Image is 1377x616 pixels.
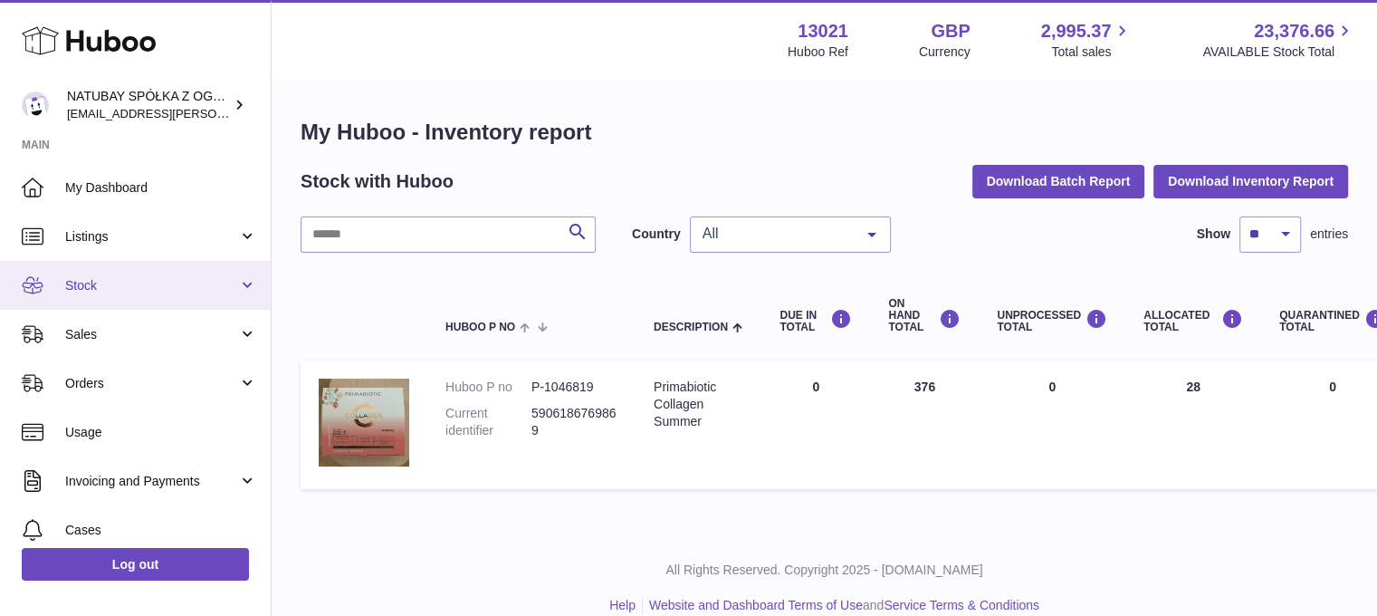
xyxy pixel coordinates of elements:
[931,19,970,43] strong: GBP
[649,598,863,612] a: Website and Dashboard Terms of Use
[919,43,971,61] div: Currency
[1041,19,1112,43] span: 2,995.37
[1202,43,1355,61] span: AVAILABLE Stock Total
[531,379,617,396] dd: P-1046819
[632,226,681,243] label: Country
[609,598,636,612] a: Help
[779,309,852,333] div: DUE IN TOTAL
[1329,380,1336,394] span: 0
[22,548,249,581] a: Log out
[301,118,1348,147] h1: My Huboo - Inventory report
[1143,309,1243,333] div: ALLOCATED Total
[65,228,238,245] span: Listings
[1153,165,1348,197] button: Download Inventory Report
[761,361,870,489] td: 0
[788,43,848,61] div: Huboo Ref
[979,361,1125,489] td: 0
[531,405,617,439] dd: 5906186769869
[972,165,1145,197] button: Download Batch Report
[22,91,49,119] img: kacper.antkowski@natubay.pl
[1125,361,1261,489] td: 28
[888,298,961,334] div: ON HAND Total
[1310,226,1348,243] span: entries
[445,322,515,333] span: Huboo P no
[1254,19,1334,43] span: 23,376.66
[67,88,230,122] div: NATUBAY SPÓŁKA Z OGRANICZONĄ ODPOWIEDZIALNOŚCIĄ
[67,106,363,120] span: [EMAIL_ADDRESS][PERSON_NAME][DOMAIN_NAME]
[319,379,409,467] img: product image
[884,598,1039,612] a: Service Terms & Conditions
[1197,226,1230,243] label: Show
[1051,43,1132,61] span: Total sales
[698,225,854,243] span: All
[65,473,238,490] span: Invoicing and Payments
[798,19,848,43] strong: 13021
[65,424,257,441] span: Usage
[643,597,1039,614] li: and
[870,361,979,489] td: 376
[65,326,238,343] span: Sales
[654,322,728,333] span: Description
[445,405,531,439] dt: Current identifier
[445,379,531,396] dt: Huboo P no
[286,562,1363,579] p: All Rights Reserved. Copyright 2025 - [DOMAIN_NAME]
[65,522,257,539] span: Cases
[65,375,238,392] span: Orders
[1041,19,1133,61] a: 2,995.37 Total sales
[301,169,454,194] h2: Stock with Huboo
[654,379,743,430] div: Primabiotic Collagen Summer
[65,277,238,294] span: Stock
[1202,19,1355,61] a: 23,376.66 AVAILABLE Stock Total
[65,179,257,197] span: My Dashboard
[997,309,1107,333] div: UNPROCESSED Total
